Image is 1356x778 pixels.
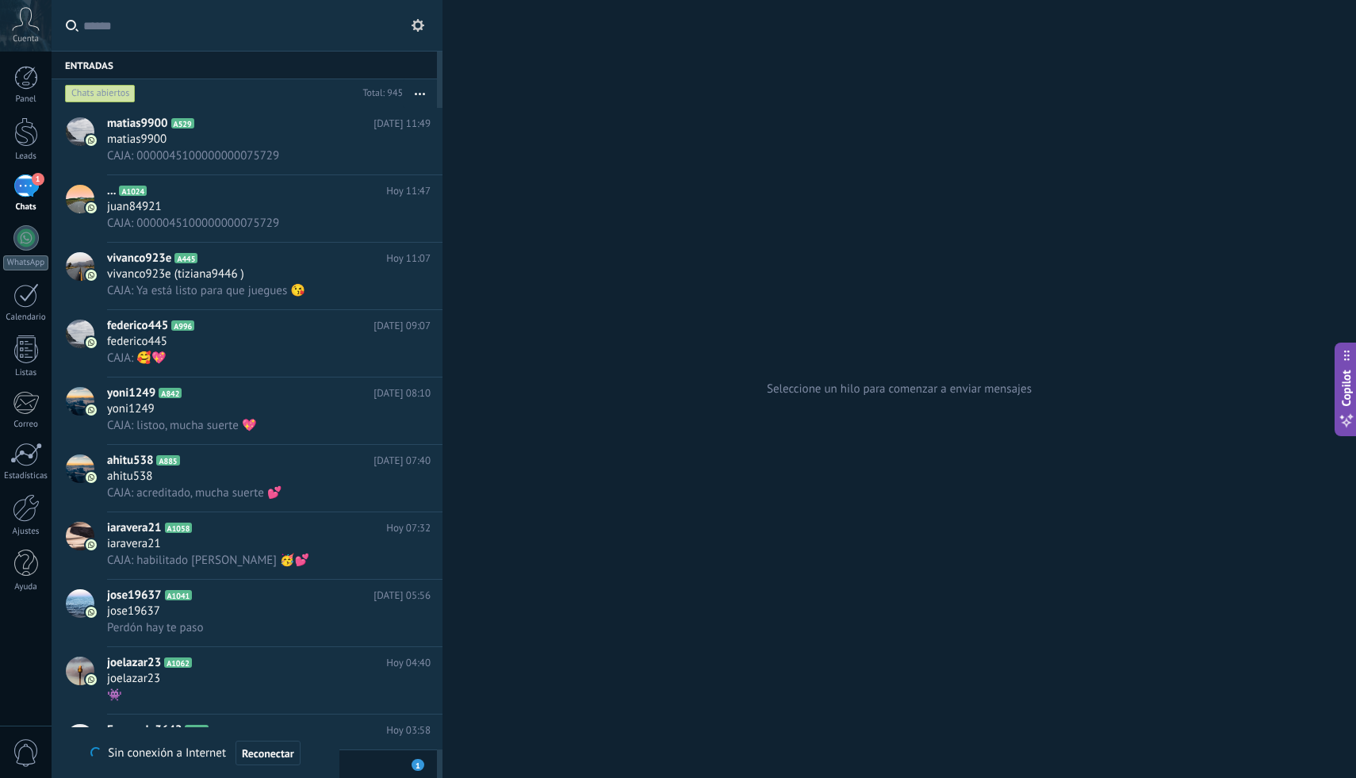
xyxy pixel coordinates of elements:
div: Estadísticas [3,471,49,481]
div: Leads [3,151,49,162]
button: Reconectar [236,741,301,766]
a: avatariconiaravera21A1058Hoy 07:32iaravera21CAJA: habilitado [PERSON_NAME] 🥳💕 [52,512,442,579]
span: federico445 [107,318,168,334]
span: ... [107,183,116,199]
span: A996 [171,320,194,331]
img: icon [86,270,97,281]
span: [DATE] 09:07 [373,318,431,334]
div: Correo [3,420,49,430]
span: [DATE] 07:40 [373,453,431,469]
span: CAJA: listoo, mucha suerte 💖 [107,418,257,433]
span: iaravera21 [107,536,161,552]
a: avatariconfederico445A996[DATE] 09:07federico445CAJA: 🥰💖 [52,310,442,377]
img: icon [86,135,97,146]
span: 👾 [107,688,122,703]
a: avatariconahitu538A885[DATE] 07:40ahitu538CAJA: acreditado, mucha suerte 💕 [52,445,442,512]
span: A453 [185,725,208,735]
span: Reconectar [242,748,294,759]
div: Calendario [3,312,49,323]
span: joelazar23 [107,671,160,687]
span: A842 [159,388,182,398]
div: Ajustes [3,527,49,537]
span: A1024 [119,186,147,196]
img: icon [86,472,97,483]
span: [DATE] 11:49 [373,116,431,132]
span: A529 [171,118,194,128]
span: 1 [412,759,424,771]
span: vivanco923e (tiziana9446 ) [107,266,244,282]
div: Sin conexión a Internet [90,740,300,766]
img: icon [86,337,97,348]
img: icon [86,674,97,685]
a: avatariconyoni1249A842[DATE] 08:10yoni1249CAJA: listoo, mucha suerte 💖 [52,378,442,444]
img: icon [86,539,97,550]
span: CAJA: 🥰💖 [107,351,167,366]
img: icon [86,404,97,416]
span: yoni1249 [107,385,155,401]
span: A1058 [165,523,193,533]
span: CAJA: 0000045100000000075729 [107,216,279,231]
span: CAJA: 0000045100000000075729 [107,148,279,163]
span: Hoy 07:32 [386,520,431,536]
a: avatariconjoelazar23A1062Hoy 04:40joelazar23👾 [52,647,442,714]
span: CAJA: habilitado [PERSON_NAME] 🥳💕 [107,553,309,568]
span: matias9900 [107,132,167,148]
span: Copilot [1339,370,1354,406]
span: CAJA: Ya está listo para que juegues 😘 [107,283,305,298]
span: iaravera21 [107,520,162,536]
span: Hoy 03:58 [386,722,431,738]
span: vivanco923e [107,251,171,266]
span: ahitu538 [107,469,152,485]
span: joelazar23 [107,655,161,671]
span: 1 [32,173,44,186]
a: avatariconvivanco923eA445Hoy 11:07vivanco923e (tiziana9446 )CAJA: Ya está listo para que juegues 😘 [52,243,442,309]
a: avataricon...A1024Hoy 11:47juan84921CAJA: 0000045100000000075729 [52,175,442,242]
span: federico445 [107,334,167,350]
span: Hoy 11:47 [386,183,431,199]
div: WhatsApp [3,255,48,270]
button: Más [403,79,437,108]
div: Entradas [52,51,437,79]
span: [DATE] 08:10 [373,385,431,401]
span: ahitu538 [107,453,153,469]
span: Fernando3642 [107,722,182,738]
div: Panel [3,94,49,105]
span: A1062 [164,657,192,668]
span: CAJA: acreditado, mucha suerte 💕 [107,485,282,500]
div: Listas [3,368,49,378]
span: jose19637 [107,604,160,619]
span: A885 [156,455,179,466]
img: icon [86,607,97,618]
span: yoni1249 [107,401,155,417]
div: Chats [3,202,49,213]
span: Hoy 11:07 [386,251,431,266]
span: Cuenta [13,34,39,44]
span: jose19637 [107,588,162,604]
div: Ayuda [3,582,49,592]
span: Hoy 04:40 [386,655,431,671]
span: A1041 [165,590,193,600]
a: avatariconmatias9900A529[DATE] 11:49matias9900CAJA: 0000045100000000075729 [52,108,442,174]
div: Chats abiertos [65,84,136,103]
div: Total: 945 [356,86,403,102]
span: Perdón hay te paso [107,620,203,635]
span: matias9900 [107,116,168,132]
a: avatariconjose19637A1041[DATE] 05:56jose19637Perdón hay te paso [52,580,442,646]
span: [DATE] 05:56 [373,588,431,604]
img: icon [86,202,97,213]
span: A445 [174,253,197,263]
span: juan84921 [107,199,162,215]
